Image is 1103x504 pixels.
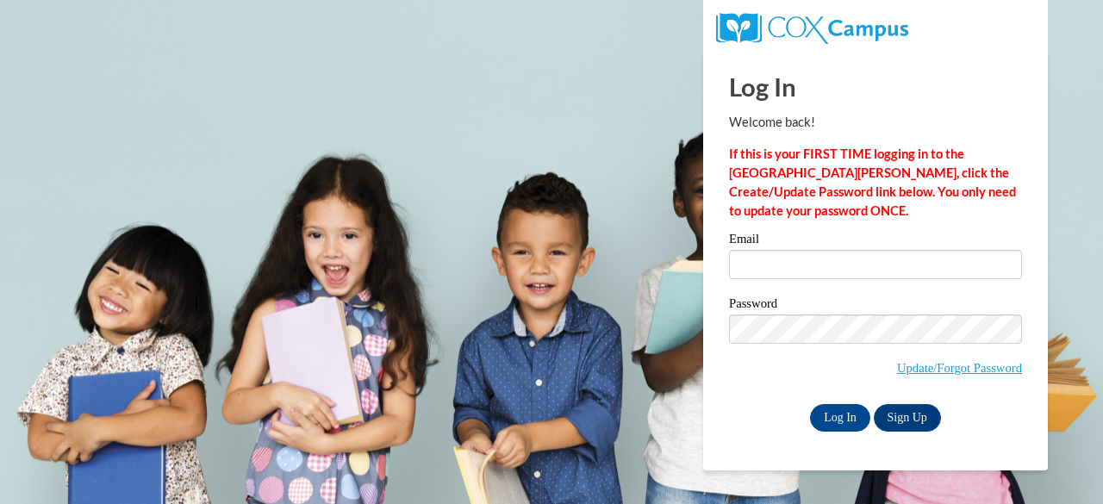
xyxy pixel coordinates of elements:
[897,361,1022,375] a: Update/Forgot Password
[729,69,1022,104] h1: Log In
[729,146,1016,218] strong: If this is your FIRST TIME logging in to the [GEOGRAPHIC_DATA][PERSON_NAME], click the Create/Upd...
[729,113,1022,132] p: Welcome back!
[729,297,1022,314] label: Password
[810,404,870,432] input: Log In
[716,13,908,44] img: COX Campus
[716,20,908,34] a: COX Campus
[729,233,1022,250] label: Email
[874,404,941,432] a: Sign Up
